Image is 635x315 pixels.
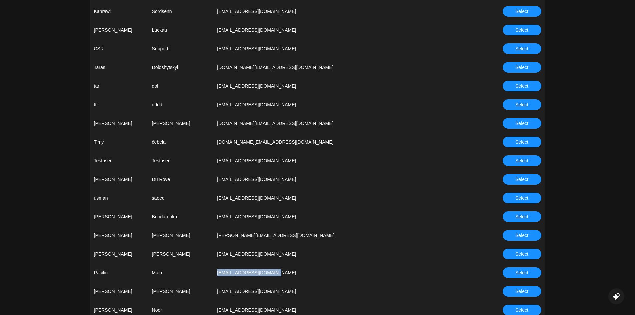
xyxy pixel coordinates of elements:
button: Select [503,118,541,129]
td: [EMAIL_ADDRESS][DOMAIN_NAME] [213,263,466,282]
td: Kanrawi [90,2,148,21]
td: [EMAIL_ADDRESS][DOMAIN_NAME] [213,170,466,189]
span: Select [515,138,528,146]
button: Select [503,174,541,185]
button: Select [503,249,541,259]
button: Select [503,137,541,147]
span: Select [515,8,528,15]
span: Select [515,157,528,164]
td: [PERSON_NAME] [148,245,213,263]
td: Testuser [148,151,213,170]
td: [EMAIL_ADDRESS][DOMAIN_NAME] [213,151,466,170]
td: [PERSON_NAME] [148,282,213,301]
td: tar [90,77,148,95]
td: Testuser [90,151,148,170]
td: čebela [148,133,213,151]
td: [EMAIL_ADDRESS][DOMAIN_NAME] [213,2,466,21]
button: Select [503,155,541,166]
td: saeed [148,189,213,207]
td: [EMAIL_ADDRESS][DOMAIN_NAME] [213,282,466,301]
span: Select [515,101,528,108]
span: Select [515,26,528,34]
td: Bondarenko [148,207,213,226]
button: Select [503,211,541,222]
td: Du Rove [148,170,213,189]
td: [PERSON_NAME] [90,21,148,39]
td: Luckau [148,21,213,39]
span: Select [515,64,528,71]
td: usman [90,189,148,207]
button: Select [503,230,541,241]
span: Select [515,82,528,90]
button: Select [503,81,541,91]
td: dddd [148,95,213,114]
td: Support [148,39,213,58]
td: [EMAIL_ADDRESS][DOMAIN_NAME] [213,21,466,39]
span: Select [515,306,528,314]
td: [EMAIL_ADDRESS][DOMAIN_NAME] [213,39,466,58]
span: Select [515,232,528,239]
td: [DOMAIN_NAME][EMAIL_ADDRESS][DOMAIN_NAME] [213,114,466,133]
span: Select [515,120,528,127]
td: Doloshytskyi [148,58,213,77]
span: Select [515,176,528,183]
button: Select [503,286,541,297]
button: Select [503,99,541,110]
td: [PERSON_NAME] [148,226,213,245]
button: Select [503,62,541,73]
button: Select [503,267,541,278]
td: [PERSON_NAME] [90,114,148,133]
td: [EMAIL_ADDRESS][DOMAIN_NAME] [213,245,466,263]
td: [DOMAIN_NAME][EMAIL_ADDRESS][DOMAIN_NAME] [213,58,466,77]
td: [DOMAIN_NAME][EMAIL_ADDRESS][DOMAIN_NAME] [213,133,466,151]
td: Taras [90,58,148,77]
td: [PERSON_NAME] [90,245,148,263]
td: [EMAIL_ADDRESS][DOMAIN_NAME] [213,77,466,95]
td: [PERSON_NAME] [90,207,148,226]
td: [EMAIL_ADDRESS][DOMAIN_NAME] [213,189,466,207]
td: [PERSON_NAME] [90,170,148,189]
td: Pacific [90,263,148,282]
button: Select [503,43,541,54]
td: ttt [90,95,148,114]
td: Main [148,263,213,282]
span: Select [515,250,528,258]
td: [PERSON_NAME] [90,226,148,245]
td: dol [148,77,213,95]
td: Sordsenn [148,2,213,21]
button: Select [503,193,541,203]
button: Select [503,6,541,17]
span: Select [515,45,528,52]
td: [PERSON_NAME][EMAIL_ADDRESS][DOMAIN_NAME] [213,226,466,245]
td: Timy [90,133,148,151]
span: Select [515,213,528,220]
td: [PERSON_NAME] [148,114,213,133]
span: Select [515,288,528,295]
td: CSR [90,39,148,58]
td: [EMAIL_ADDRESS][DOMAIN_NAME] [213,95,466,114]
button: Select [503,25,541,35]
td: [EMAIL_ADDRESS][DOMAIN_NAME] [213,207,466,226]
span: Select [515,194,528,202]
span: Select [515,269,528,276]
td: [PERSON_NAME] [90,282,148,301]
